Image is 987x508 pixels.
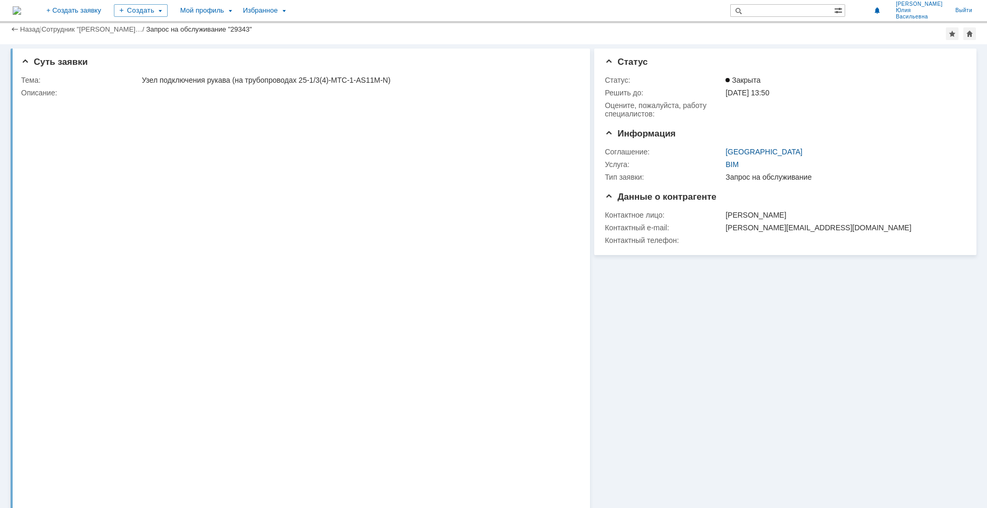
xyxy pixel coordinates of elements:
span: Статус [605,57,647,67]
img: logo [13,6,21,15]
div: Сделать домашней страницей [963,27,976,40]
div: Создать [114,4,168,17]
a: Назад [20,25,40,33]
span: Закрыта [725,76,760,84]
span: Васильевна [896,14,943,20]
div: Узел подключения рукава (на трубопроводах 25-1/3(4)-МТС-1-AS11M-N) [142,76,574,84]
div: Контактный телефон: [605,236,723,245]
div: Контактное лицо: [605,211,723,219]
span: Расширенный поиск [834,5,845,15]
span: [DATE] 13:50 [725,89,769,97]
div: Услуга: [605,160,723,169]
div: Контактный e-mail: [605,223,723,232]
div: Тема: [21,76,140,84]
span: [PERSON_NAME] [896,1,943,7]
span: Юлия [896,7,943,14]
a: [GEOGRAPHIC_DATA] [725,148,802,156]
div: Запрос на обслуживание "29343" [146,25,252,33]
div: | [40,25,41,33]
div: Oцените, пожалуйста, работу специалистов: [605,101,723,118]
span: Данные о контрагенте [605,192,717,202]
div: Статус: [605,76,723,84]
span: Суть заявки [21,57,88,67]
a: BIM [725,160,739,169]
div: Решить до: [605,89,723,97]
span: Информация [605,129,675,139]
div: [PERSON_NAME] [725,211,960,219]
div: Соглашение: [605,148,723,156]
div: / [42,25,147,33]
div: Запрос на обслуживание [725,173,960,181]
a: Сотрудник "[PERSON_NAME]… [42,25,142,33]
a: Перейти на домашнюю страницу [13,6,21,15]
div: Тип заявки: [605,173,723,181]
div: Описание: [21,89,576,97]
div: Добавить в избранное [946,27,959,40]
div: [PERSON_NAME][EMAIL_ADDRESS][DOMAIN_NAME] [725,223,960,232]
